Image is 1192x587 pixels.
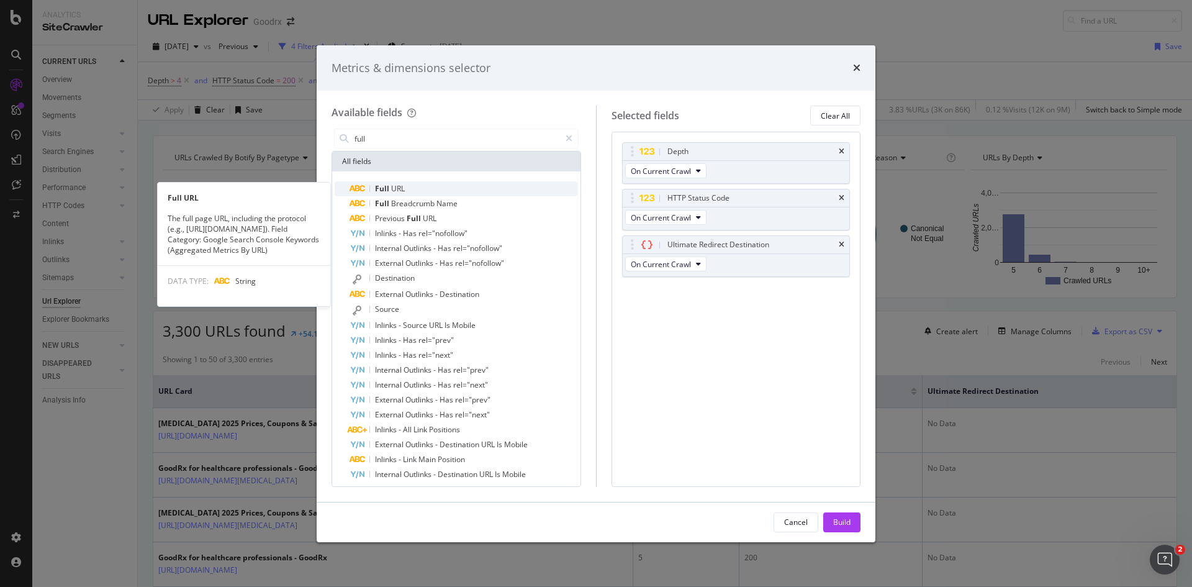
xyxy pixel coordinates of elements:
[375,320,399,330] span: Inlinks
[375,198,391,209] span: Full
[375,335,399,345] span: Inlinks
[158,193,330,203] div: Full URL
[631,166,691,176] span: On Current Crawl
[375,350,399,360] span: Inlinks
[405,439,435,450] span: Outlinks
[403,350,418,360] span: Has
[391,183,405,194] span: URL
[429,424,460,435] span: Positions
[774,512,818,532] button: Cancel
[375,394,405,405] span: External
[784,517,808,527] div: Cancel
[375,304,399,314] span: Source
[839,241,844,248] div: times
[440,289,479,299] span: Destination
[438,365,453,375] span: Has
[440,394,455,405] span: Has
[612,109,679,123] div: Selected fields
[438,243,453,253] span: Has
[429,320,445,330] span: URL
[405,258,435,268] span: Outlinks
[375,409,405,420] span: External
[495,469,502,480] span: Is
[502,469,526,480] span: Mobile
[403,454,418,465] span: Link
[353,129,560,148] input: Search by field name
[821,111,850,121] div: Clear All
[433,243,438,253] span: -
[452,320,476,330] span: Mobile
[405,394,435,405] span: Outlinks
[418,350,453,360] span: rel="next"
[823,512,860,532] button: Build
[435,289,440,299] span: -
[375,365,404,375] span: Internal
[418,228,467,239] span: rel="nofollow"
[625,210,707,225] button: On Current Crawl
[455,409,490,420] span: rel="next"
[622,189,851,230] div: HTTP Status CodetimesOn Current Crawl
[455,394,490,405] span: rel="prev"
[404,365,433,375] span: Outlinks
[433,365,438,375] span: -
[839,194,844,202] div: times
[455,258,504,268] span: rel="nofollow"
[625,163,707,178] button: On Current Crawl
[375,424,399,435] span: Inlinks
[631,212,691,223] span: On Current Crawl
[833,517,851,527] div: Build
[453,243,502,253] span: rel="nofollow"
[667,192,729,204] div: HTTP Status Code
[375,213,407,224] span: Previous
[504,439,528,450] span: Mobile
[413,424,429,435] span: Link
[453,380,488,390] span: rel="next"
[375,380,404,390] span: Internal
[403,335,418,345] span: Has
[435,409,440,420] span: -
[435,394,440,405] span: -
[158,213,330,256] div: The full page URL, including the protocol (e.g., [URL][DOMAIN_NAME]). Field Category: Google Sear...
[436,198,458,209] span: Name
[405,409,435,420] span: Outlinks
[435,439,440,450] span: -
[423,213,436,224] span: URL
[433,469,438,480] span: -
[631,259,691,270] span: On Current Crawl
[435,258,440,268] span: -
[418,454,438,465] span: Main
[375,469,404,480] span: Internal
[375,439,405,450] span: External
[481,439,497,450] span: URL
[625,257,707,271] button: On Current Crawl
[399,320,403,330] span: -
[853,60,860,76] div: times
[622,142,851,184] div: DepthtimesOn Current Crawl
[667,239,769,251] div: Ultimate Redirect Destination
[407,213,423,224] span: Full
[375,454,399,465] span: Inlinks
[391,198,436,209] span: Breadcrumb
[404,243,433,253] span: Outlinks
[440,409,455,420] span: Has
[332,106,402,119] div: Available fields
[404,469,433,480] span: Outlinks
[375,273,415,283] span: Destination
[332,152,580,171] div: All fields
[399,424,403,435] span: -
[399,350,403,360] span: -
[622,235,851,277] div: Ultimate Redirect DestinationtimesOn Current Crawl
[399,454,403,465] span: -
[405,289,435,299] span: Outlinks
[375,289,405,299] span: External
[317,45,875,542] div: modal
[810,106,860,125] button: Clear All
[399,335,403,345] span: -
[497,439,504,450] span: Is
[438,380,453,390] span: Has
[667,145,689,158] div: Depth
[445,320,452,330] span: Is
[375,243,404,253] span: Internal
[403,228,418,239] span: Has
[453,365,489,375] span: rel="prev"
